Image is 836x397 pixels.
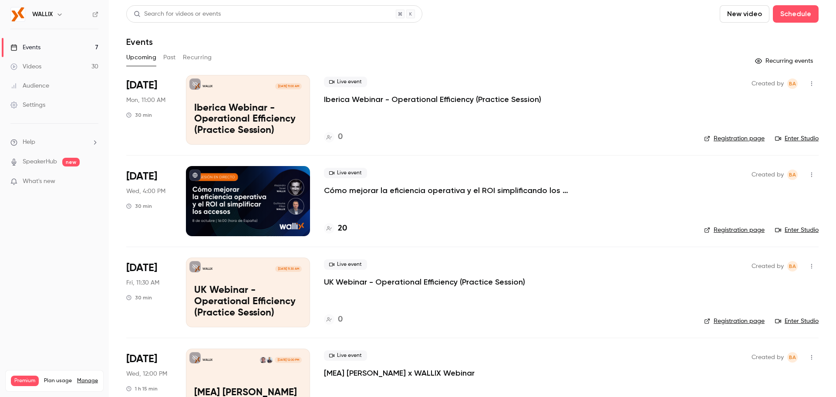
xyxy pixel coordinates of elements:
[202,84,212,88] p: WALLIX
[126,96,165,105] span: Mon, 11:00 AM
[324,131,343,143] a: 0
[126,75,172,145] div: Oct 6 Mon, 11:00 AM (Europe/Madrid)
[787,78,798,89] span: Bea Andres
[126,385,158,392] div: 1 h 15 min
[752,170,784,180] span: Created by
[10,101,45,109] div: Settings
[44,377,72,384] span: Plan usage
[338,223,347,234] h4: 20
[752,78,784,89] span: Created by
[275,266,301,272] span: [DATE] 11:30 AM
[324,259,367,270] span: Live event
[126,258,172,327] div: Oct 24 Fri, 11:30 AM (Europe/Madrid)
[126,352,157,366] span: [DATE]
[23,177,55,186] span: What's new
[88,178,98,186] iframe: Noticeable Trigger
[186,75,310,145] a: Iberica Webinar - Operational Efficiency (Practice Session)WALLIX[DATE] 11:00 AMIberica Webinar -...
[787,261,798,271] span: Bea Andres
[23,157,57,166] a: SpeakerHub
[324,223,347,234] a: 20
[789,261,796,271] span: BA
[126,187,165,196] span: Wed, 4:00 PM
[186,258,310,327] a: UK Webinar - Operational Efficiency (Practice Session)WALLIX[DATE] 11:30 AMUK Webinar - Operation...
[134,10,221,19] div: Search for videos or events
[11,376,39,386] span: Premium
[338,314,343,326] h4: 0
[720,5,769,23] button: New video
[194,285,302,319] p: UK Webinar - Operational Efficiency (Practice Session)
[32,10,53,19] h6: WALLIX
[324,77,367,87] span: Live event
[324,185,585,196] a: Cómo mejorar la eficiencia operativa y el ROI simplificando los accesos
[126,278,159,287] span: Fri, 11:30 AM
[11,7,25,21] img: WALLIX
[260,357,266,363] img: Guido Kraft
[23,138,35,147] span: Help
[787,352,798,363] span: Bea Andres
[126,78,157,92] span: [DATE]
[126,370,167,378] span: Wed, 12:00 PM
[194,103,302,136] p: Iberica Webinar - Operational Efficiency (Practice Session)
[126,112,152,119] div: 30 min
[773,5,819,23] button: Schedule
[202,358,212,362] p: WALLIX
[10,81,49,90] div: Audience
[324,350,367,361] span: Live event
[324,94,541,105] a: Iberica Webinar - Operational Efficiency (Practice Session)
[324,277,525,287] a: UK Webinar - Operational Efficiency (Practice Session)
[77,377,98,384] a: Manage
[10,138,98,147] li: help-dropdown-opener
[704,226,765,234] a: Registration page
[752,261,784,271] span: Created by
[126,51,156,64] button: Upcoming
[126,170,157,183] span: [DATE]
[789,170,796,180] span: BA
[202,267,212,271] p: WALLIX
[338,131,343,143] h4: 0
[789,352,796,363] span: BA
[775,226,819,234] a: Enter Studio
[324,314,343,326] a: 0
[704,134,765,143] a: Registration page
[751,54,819,68] button: Recurring events
[163,51,176,64] button: Past
[126,166,172,236] div: Oct 8 Wed, 4:00 PM (Europe/Madrid)
[704,317,765,326] a: Registration page
[126,261,157,275] span: [DATE]
[10,43,40,52] div: Events
[126,294,152,301] div: 30 min
[324,168,367,178] span: Live event
[275,357,301,363] span: [DATE] 12:00 PM
[62,158,80,166] span: new
[752,352,784,363] span: Created by
[126,203,152,210] div: 30 min
[183,51,212,64] button: Recurring
[10,62,41,71] div: Videos
[324,368,475,378] a: [MEA] [PERSON_NAME] x WALLIX Webinar
[789,78,796,89] span: BA
[775,317,819,326] a: Enter Studio
[126,37,153,47] h1: Events
[787,170,798,180] span: Bea Andres
[775,134,819,143] a: Enter Studio
[275,83,301,89] span: [DATE] 11:00 AM
[266,357,273,363] img: Danish Khan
